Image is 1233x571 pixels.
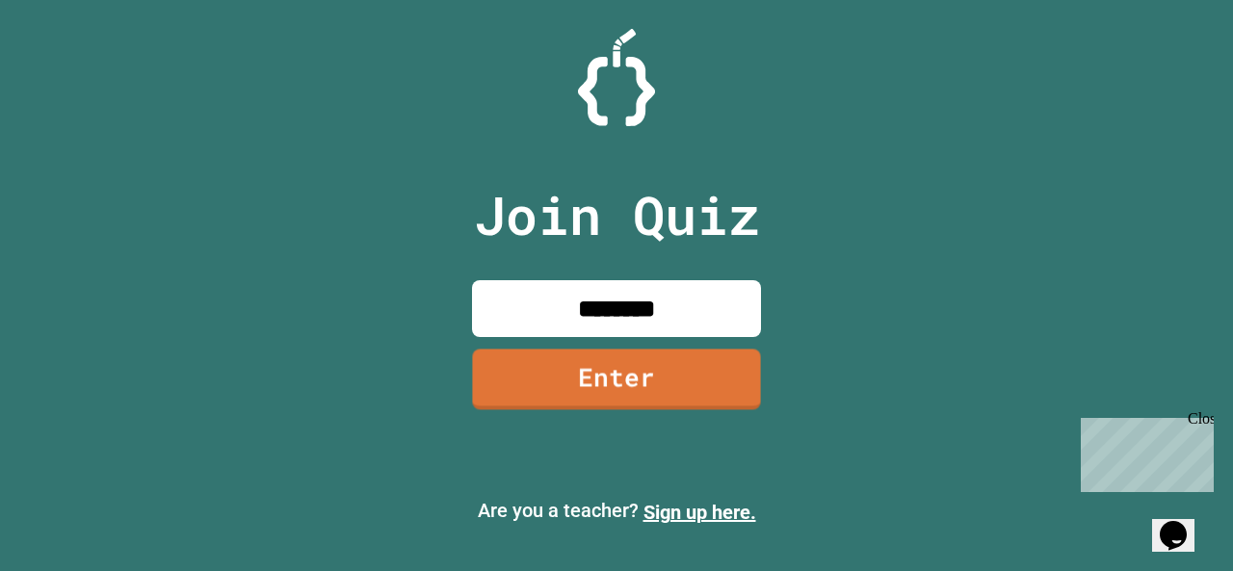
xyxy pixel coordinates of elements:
a: Sign up here. [643,501,756,524]
iframe: chat widget [1152,494,1214,552]
div: Chat with us now!Close [8,8,133,122]
p: Are you a teacher? [15,496,1218,527]
img: Logo.svg [578,29,655,126]
p: Join Quiz [474,175,760,255]
a: Enter [472,349,760,409]
iframe: chat widget [1073,410,1214,492]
